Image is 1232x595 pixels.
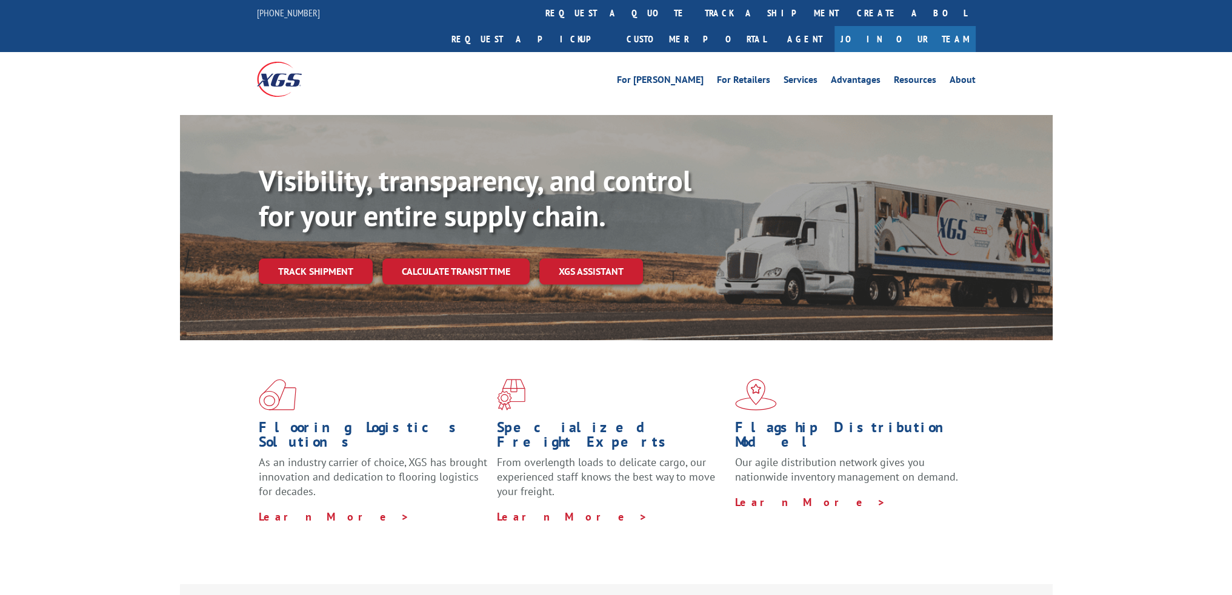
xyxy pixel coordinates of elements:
a: XGS ASSISTANT [539,258,643,284]
a: Customer Portal [618,26,775,52]
a: [PHONE_NUMBER] [257,7,320,19]
a: Learn More > [735,495,886,509]
a: Track shipment [259,258,373,284]
img: xgs-icon-focused-on-flooring-red [497,379,525,410]
a: Resources [894,75,936,88]
p: From overlength loads to delicate cargo, our experienced staff knows the best way to move your fr... [497,455,726,509]
span: As an industry carrier of choice, XGS has brought innovation and dedication to flooring logistics... [259,455,487,498]
a: Learn More > [259,510,410,524]
a: Join Our Team [834,26,976,52]
img: xgs-icon-flagship-distribution-model-red [735,379,777,410]
a: Advantages [831,75,881,88]
span: Our agile distribution network gives you nationwide inventory management on demand. [735,455,958,484]
a: Calculate transit time [382,258,530,284]
a: Learn More > [497,510,648,524]
a: Services [784,75,817,88]
img: xgs-icon-total-supply-chain-intelligence-red [259,379,296,410]
a: Request a pickup [442,26,618,52]
h1: Specialized Freight Experts [497,420,726,455]
b: Visibility, transparency, and control for your entire supply chain. [259,162,691,234]
a: About [950,75,976,88]
h1: Flagship Distribution Model [735,420,964,455]
a: For Retailers [717,75,770,88]
a: For [PERSON_NAME] [617,75,704,88]
h1: Flooring Logistics Solutions [259,420,488,455]
a: Agent [775,26,834,52]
